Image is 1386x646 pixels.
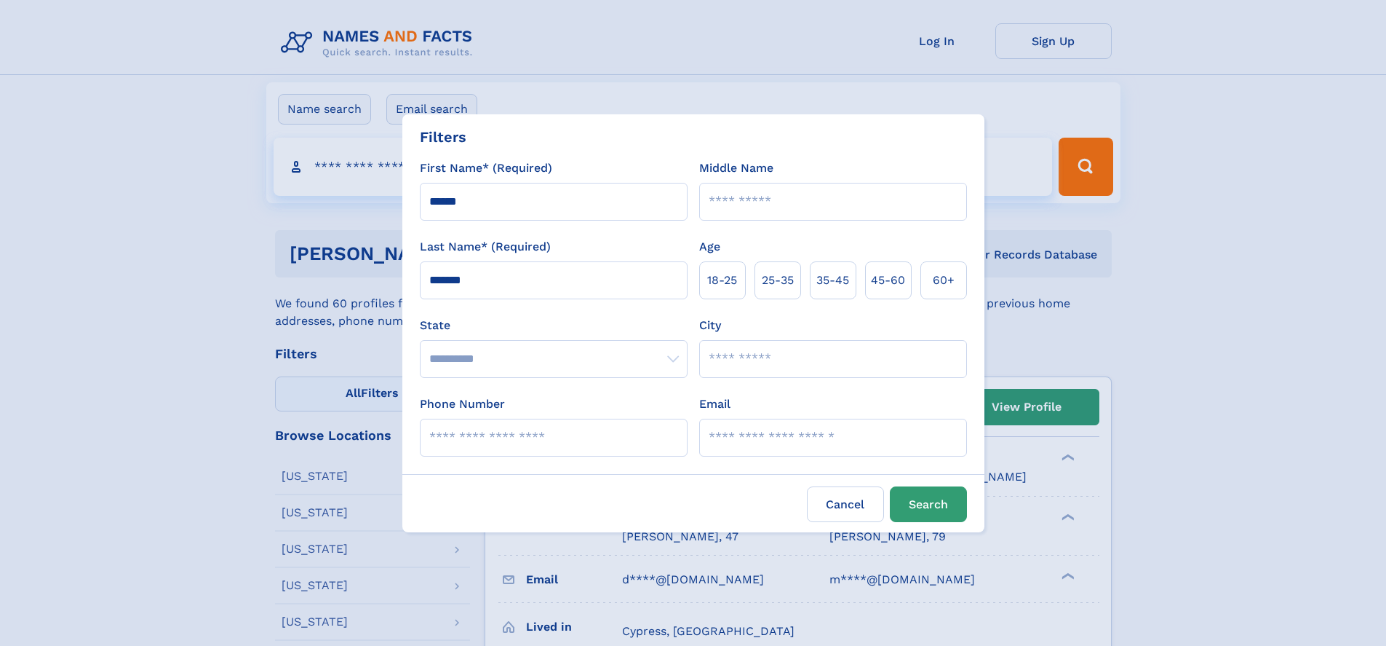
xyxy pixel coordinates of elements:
[420,395,505,413] label: Phone Number
[420,126,466,148] div: Filters
[762,272,794,289] span: 25‑35
[707,272,737,289] span: 18‑25
[933,272,955,289] span: 60+
[420,238,551,256] label: Last Name* (Required)
[816,272,849,289] span: 35‑45
[420,317,688,334] label: State
[420,159,552,177] label: First Name* (Required)
[871,272,905,289] span: 45‑60
[699,159,773,177] label: Middle Name
[699,317,721,334] label: City
[699,395,730,413] label: Email
[807,487,884,522] label: Cancel
[890,487,967,522] button: Search
[699,238,720,256] label: Age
